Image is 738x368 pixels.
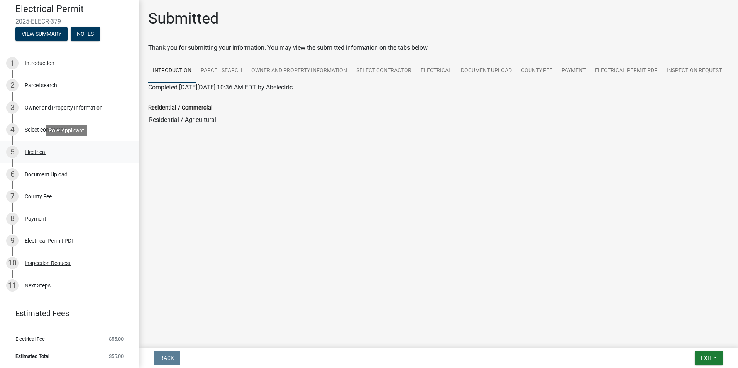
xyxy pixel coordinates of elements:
a: Parcel search [196,59,247,83]
div: Document Upload [25,172,68,177]
span: $55.00 [109,336,124,341]
h1: Submitted [148,9,219,28]
button: Notes [71,27,100,41]
div: Parcel search [25,83,57,88]
div: Electrical [25,149,46,155]
button: Exit [695,351,723,365]
div: Inspection Request [25,260,71,266]
div: 3 [6,101,19,114]
div: County Fee [25,194,52,199]
div: 8 [6,213,19,225]
div: 10 [6,257,19,269]
div: Introduction [25,61,54,66]
div: Thank you for submitting your information. You may view the submitted information on the tabs below. [148,43,729,52]
wm-modal-confirm: Notes [71,31,100,37]
wm-modal-confirm: Summary [15,31,68,37]
div: 6 [6,168,19,181]
a: Owner and Property Information [247,59,352,83]
button: Back [154,351,180,365]
h4: Electrical Permit [15,3,133,15]
a: Electrical Permit PDF [590,59,662,83]
div: 1 [6,57,19,69]
label: Residential / Commercial [148,105,213,111]
div: 11 [6,279,19,292]
div: 4 [6,123,19,136]
div: 5 [6,146,19,158]
button: View Summary [15,27,68,41]
a: Document Upload [456,59,516,83]
span: Completed [DATE][DATE] 10:36 AM EDT by Abelectric [148,84,293,91]
div: Payment [25,216,46,221]
span: Back [160,355,174,361]
div: Owner and Property Information [25,105,103,110]
span: 2025-ELECR-379 [15,18,124,25]
a: Payment [557,59,590,83]
a: County Fee [516,59,557,83]
a: Select contractor [352,59,416,83]
div: 9 [6,235,19,247]
div: 2 [6,79,19,91]
div: 7 [6,190,19,203]
div: Electrical Permit PDF [25,238,74,243]
a: Inspection Request [662,59,726,83]
div: Select contractor [25,127,66,132]
a: Estimated Fees [6,306,127,321]
a: Electrical [416,59,456,83]
span: $55.00 [109,354,124,359]
div: Role: Applicant [46,125,87,136]
span: Estimated Total [15,354,49,359]
a: Introduction [148,59,196,83]
span: Exit [701,355,712,361]
span: Electrical Fee [15,336,45,341]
